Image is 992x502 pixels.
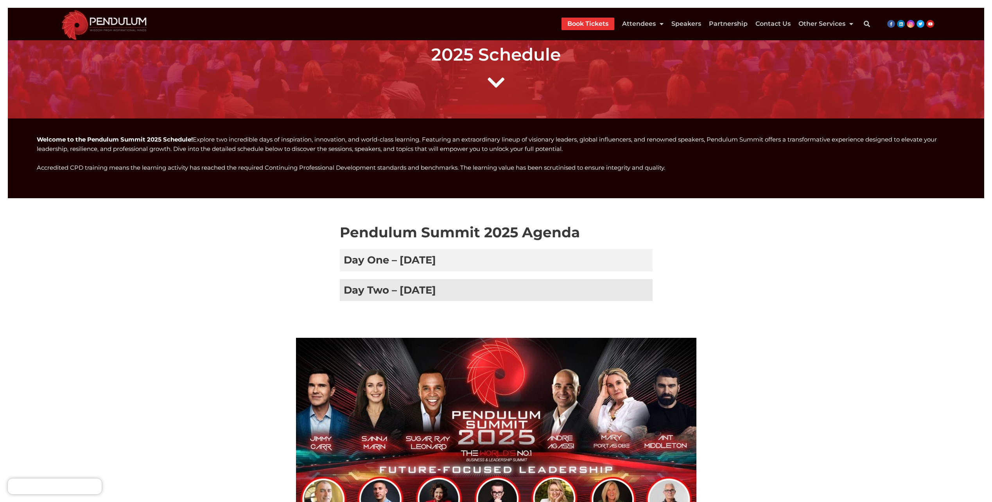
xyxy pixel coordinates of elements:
a: Partnership [709,18,748,30]
a: Book Tickets [567,18,608,30]
h2: Pendulum Summit 2025 Agenda [340,223,653,242]
div: Search [859,16,875,32]
a: Contact Us [755,18,791,30]
h1: 2025 Schedule [4,44,988,65]
iframe: Brevo live chat [8,479,102,494]
strong: Welcome to the Pendulum Summit 2025 Schedule! [37,136,193,143]
a: Attendees [622,18,664,30]
p: Accredited CPD training means the learning activity has reached the required Continuing Professio... [37,163,955,172]
h3: Day One – [DATE] [340,249,653,271]
p: Explore two incredible days of inspiration, innovation, and world-class learning. Featuring an ex... [37,135,955,154]
a: Other Services [798,18,853,30]
a: Speakers [671,18,701,30]
h3: Day Two – [DATE] [340,279,653,301]
nav: Menu [561,18,853,30]
img: cropped-cropped-Pendulum-Summit-Logo-Website.png [57,8,152,40]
